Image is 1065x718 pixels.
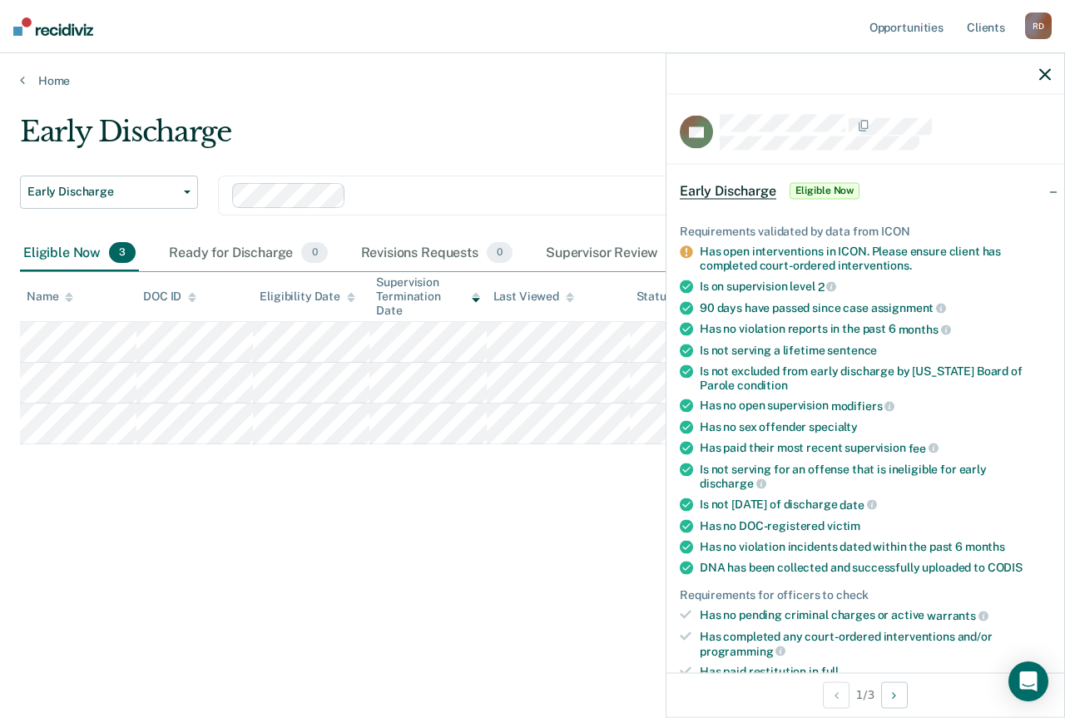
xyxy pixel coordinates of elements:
[700,665,1051,679] div: Has paid restitution in
[358,235,516,272] div: Revisions Requests
[827,518,860,532] span: victim
[27,185,177,199] span: Early Discharge
[700,644,785,657] span: programming
[700,364,1051,392] div: Is not excluded from early discharge by [US_STATE] Board of Parole
[809,420,858,433] span: specialty
[680,587,1051,602] div: Requirements for officers to check
[909,441,939,454] span: fee
[700,477,766,490] span: discharge
[637,290,672,304] div: Status
[301,242,327,264] span: 0
[831,399,895,413] span: modifiers
[700,539,1051,553] div: Has no violation incidents dated within the past 6
[27,290,73,304] div: Name
[823,681,850,708] button: Previous Opportunity
[260,290,355,304] div: Eligibility Date
[166,235,330,272] div: Ready for Discharge
[700,498,1051,513] div: Is not [DATE] of discharge
[666,164,1064,217] div: Early DischargeEligible Now
[700,630,1051,658] div: Has completed any court-ordered interventions and/or
[542,235,696,272] div: Supervisor Review
[680,182,776,199] span: Early Discharge
[700,280,1051,295] div: Is on supervision level
[700,420,1051,434] div: Has no sex offender
[376,275,479,317] div: Supervision Termination Date
[818,280,837,293] span: 2
[700,441,1051,456] div: Has paid their most recent supervision
[143,290,196,304] div: DOC ID
[700,322,1051,337] div: Has no violation reports in the past 6
[899,323,951,336] span: months
[493,290,574,304] div: Last Viewed
[13,17,93,36] img: Recidiviz
[20,235,139,272] div: Eligible Now
[700,518,1051,532] div: Has no DOC-registered
[20,73,1045,88] a: Home
[700,300,1051,315] div: 90 days have passed since case
[700,608,1051,623] div: Has no pending criminal charges or active
[790,182,860,199] span: Eligible Now
[840,498,876,511] span: date
[487,242,513,264] span: 0
[700,245,1051,273] div: Has open interventions in ICON. Please ensure client has completed court-ordered interventions.
[988,560,1023,573] span: CODIS
[666,672,1064,716] div: 1 / 3
[109,242,136,264] span: 3
[700,560,1051,574] div: DNA has been collected and successfully uploaded to
[965,539,1005,552] span: months
[871,301,946,314] span: assignment
[700,462,1051,490] div: Is not serving for an offense that is ineligible for early
[700,343,1051,357] div: Is not serving a lifetime
[1025,12,1052,39] div: R D
[20,115,978,162] div: Early Discharge
[821,665,839,678] span: full
[881,681,908,708] button: Next Opportunity
[680,224,1051,238] div: Requirements validated by data from ICON
[827,343,877,356] span: sentence
[700,399,1051,413] div: Has no open supervision
[737,378,788,391] span: condition
[1008,661,1048,701] div: Open Intercom Messenger
[927,609,988,622] span: warrants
